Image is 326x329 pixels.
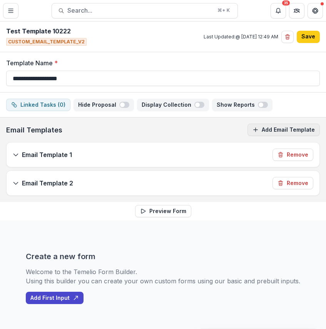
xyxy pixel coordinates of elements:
[22,150,72,159] p: Email Template 1
[26,267,300,276] p: Welcome to the Temelio Form Builder.
[22,179,73,188] p: Email Template 2
[273,149,313,161] button: Remove
[308,3,323,18] button: Get Help
[142,102,194,108] p: Display Collection
[26,252,95,261] h3: Create a new form
[247,124,320,136] button: Add Email Template
[7,171,319,195] div: Email Template 2Remove
[6,99,70,111] button: dependent-tasks
[7,142,319,167] div: Email Template 1Remove
[6,28,71,35] h2: Test Template 10222
[6,58,315,68] label: Template Name
[273,177,313,189] button: Remove
[67,7,213,14] span: Search...
[6,38,87,46] span: CUSTOM_EMAIL_TEMPLATE_V2
[74,99,134,111] button: Hide Proposal
[217,102,258,108] p: Show Reports
[271,3,286,18] button: Notifications
[26,276,300,286] p: Using this builder you can create your own custom forms using our basic and prebuilt inputs.
[6,125,62,135] p: Email Templates
[3,3,18,18] button: Toggle Menu
[289,3,304,18] button: Partners
[137,99,209,111] button: Display Collection
[78,102,119,108] p: Hide Proposal
[282,0,290,6] div: 35
[204,33,278,40] p: Last Updated: @ [DATE] 12:49 AM
[52,3,238,18] button: Search...
[212,99,273,111] button: Show Reports
[281,31,294,43] button: Delete template
[135,205,191,217] button: Preview Form
[216,6,231,15] div: ⌘ + K
[297,31,320,43] button: Save
[26,292,84,304] button: Add First Input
